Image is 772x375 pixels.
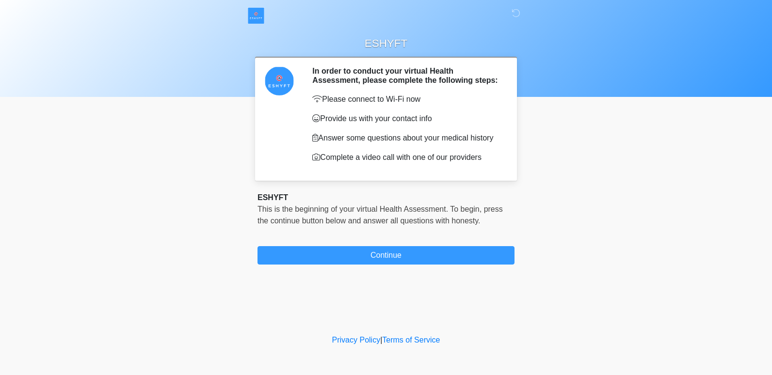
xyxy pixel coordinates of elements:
[380,336,382,344] a: |
[312,132,500,144] p: Answer some questions about your medical history
[257,205,503,225] span: This is the beginning of your virtual Health Assessment. ﻿﻿﻿﻿﻿﻿To begin, ﻿﻿﻿﻿﻿﻿﻿﻿﻿﻿﻿﻿﻿﻿﻿﻿﻿﻿press ...
[312,66,500,85] h2: In order to conduct your virtual Health Assessment, please complete the following steps:
[257,246,515,265] button: Continue
[257,192,515,203] div: ESHYFT
[312,152,500,163] p: Complete a video call with one of our providers
[265,66,294,95] img: Agent Avatar
[332,336,381,344] a: Privacy Policy
[250,35,522,53] h1: ESHYFT
[312,113,500,125] p: Provide us with your contact info
[312,94,500,105] p: Please connect to Wi-Fi now
[248,7,264,24] img: ESHYFT Logo
[382,336,440,344] a: Terms of Service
